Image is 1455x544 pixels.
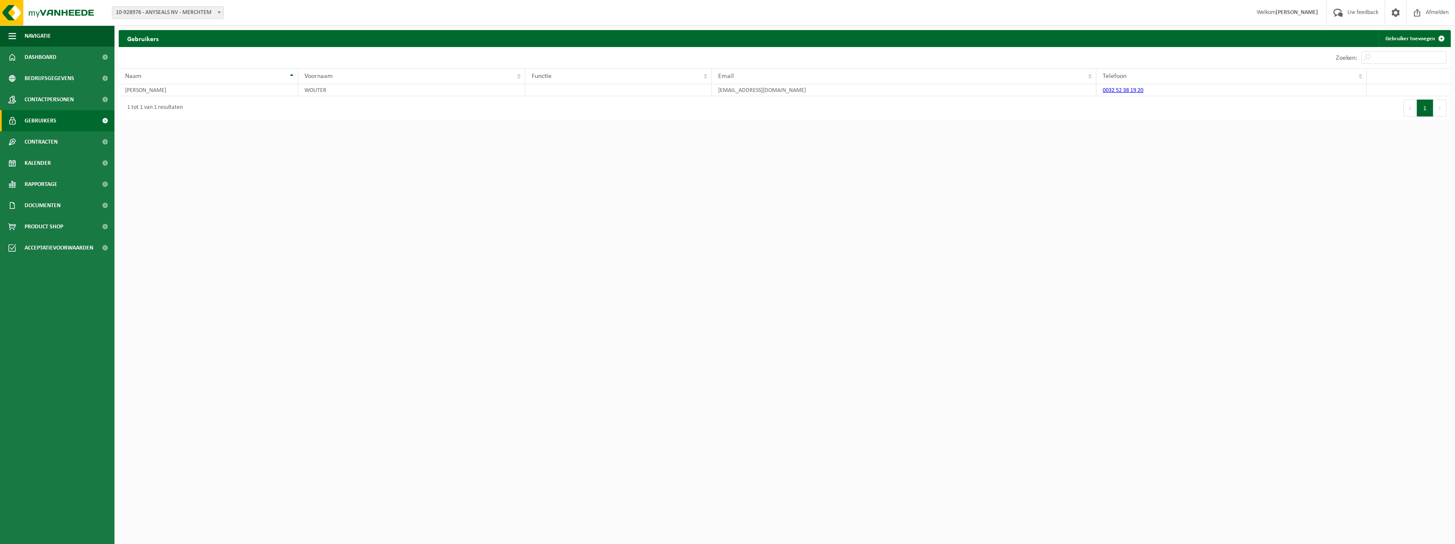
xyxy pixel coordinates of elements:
button: 1 [1417,100,1433,117]
a: 0032 52 38 19 20 [1103,87,1143,94]
span: Voornaam [304,73,333,80]
span: Kalender [25,153,51,174]
td: WOUTER [298,84,525,96]
td: [PERSON_NAME] [119,84,298,96]
a: Gebruiker toevoegen [1379,30,1450,47]
strong: [PERSON_NAME] [1276,9,1318,16]
span: Bedrijfsgegevens [25,68,74,89]
span: Gebruikers [25,110,56,131]
span: Acceptatievoorwaarden [25,237,93,258]
div: 1 tot 1 van 1 resultaten [123,100,183,116]
span: Contracten [25,131,58,153]
span: Telefoon [1103,73,1126,80]
span: Rapportage [25,174,57,195]
td: [EMAIL_ADDRESS][DOMAIN_NAME] [712,84,1097,96]
h2: Gebruikers [119,30,167,47]
span: Product Shop [25,216,63,237]
span: Documenten [25,195,61,216]
span: Dashboard [25,47,56,68]
span: 10-928976 - ANYSEALS NV - MERCHTEM [112,7,223,19]
button: Next [1433,100,1447,117]
span: Naam [125,73,142,80]
span: Functie [532,73,552,80]
label: Zoeken: [1336,55,1357,61]
span: Navigatie [25,25,51,47]
span: 10-928976 - ANYSEALS NV - MERCHTEM [112,6,224,19]
span: Email [718,73,734,80]
span: Contactpersonen [25,89,74,110]
button: Previous [1403,100,1417,117]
